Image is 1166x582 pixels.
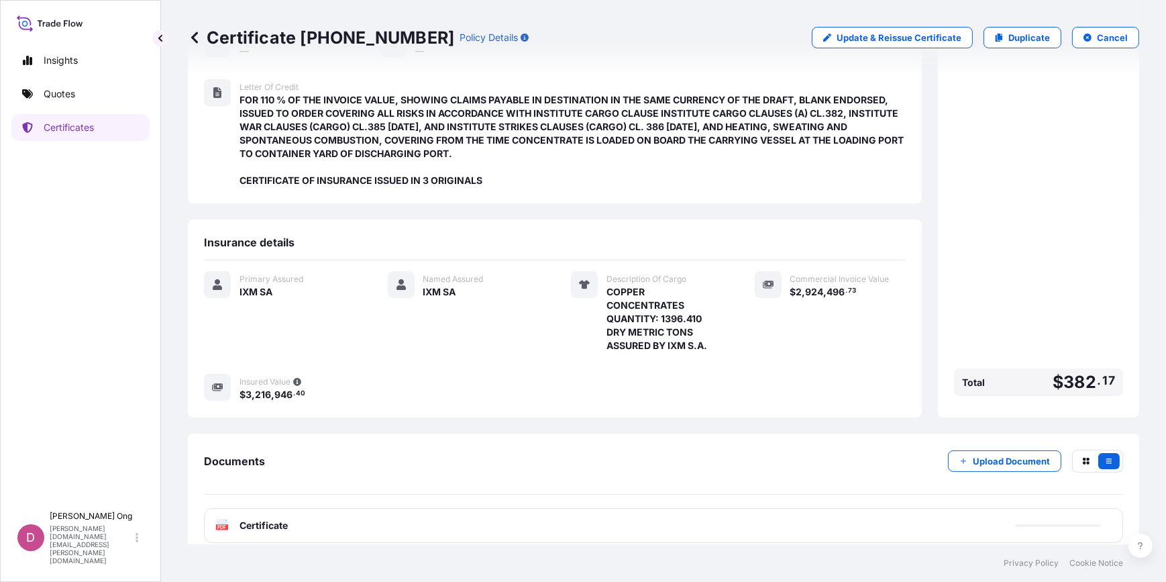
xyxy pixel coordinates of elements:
[271,390,274,399] span: ,
[824,287,827,297] span: ,
[1069,558,1123,569] a: Cookie Notice
[252,390,255,399] span: ,
[240,82,299,93] span: Letter of Credit
[948,450,1061,472] button: Upload Document
[806,287,824,297] span: 924
[1053,374,1063,391] span: $
[44,87,75,101] p: Quotes
[845,289,847,293] span: .
[240,377,290,387] span: Insured Value
[240,93,906,187] span: FOR 110 % OF THE INVOICE VALUE, SHOWING CLAIMS PAYABLE IN DESTINATION IN THE SAME CURRENCY OF THE...
[1098,377,1102,385] span: .
[218,525,227,530] text: PDF
[796,287,802,297] span: 2
[255,390,271,399] span: 216
[188,27,454,48] p: Certificate [PHONE_NUMBER]
[790,287,796,297] span: $
[1063,374,1096,391] span: 382
[1004,558,1059,569] a: Privacy Policy
[423,274,484,285] span: Named Assured
[50,524,133,565] p: [PERSON_NAME][DOMAIN_NAME][EMAIL_ADDRESS][PERSON_NAME][DOMAIN_NAME]
[1103,377,1115,385] span: 17
[204,236,295,249] span: Insurance details
[246,390,252,399] span: 3
[50,511,133,522] p: [PERSON_NAME] Ong
[11,81,150,107] a: Quotes
[837,31,961,44] p: Update & Reissue Certificate
[240,390,246,399] span: $
[27,531,36,544] span: D
[274,390,293,399] span: 946
[204,454,265,468] span: Documents
[848,289,856,293] span: 73
[812,27,973,48] a: Update & Reissue Certificate
[293,391,295,396] span: .
[1008,31,1050,44] p: Duplicate
[984,27,1061,48] a: Duplicate
[1097,31,1128,44] p: Cancel
[240,285,272,299] span: IXM SA
[296,391,305,396] span: 40
[240,519,288,532] span: Certificate
[802,287,806,297] span: ,
[827,287,845,297] span: 496
[11,47,150,74] a: Insights
[460,31,518,44] p: Policy Details
[962,376,985,389] span: Total
[606,285,723,352] span: COPPER CONCENTRATES QUANTITY: 1396.410 DRY METRIC TONS ASSURED BY IXM S.A.
[973,454,1050,468] p: Upload Document
[423,285,456,299] span: IXM SA
[790,274,890,285] span: Commercial Invoice Value
[11,114,150,141] a: Certificates
[240,274,303,285] span: Primary Assured
[1072,27,1139,48] button: Cancel
[606,274,686,285] span: Description Of Cargo
[44,54,78,67] p: Insights
[44,121,94,134] p: Certificates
